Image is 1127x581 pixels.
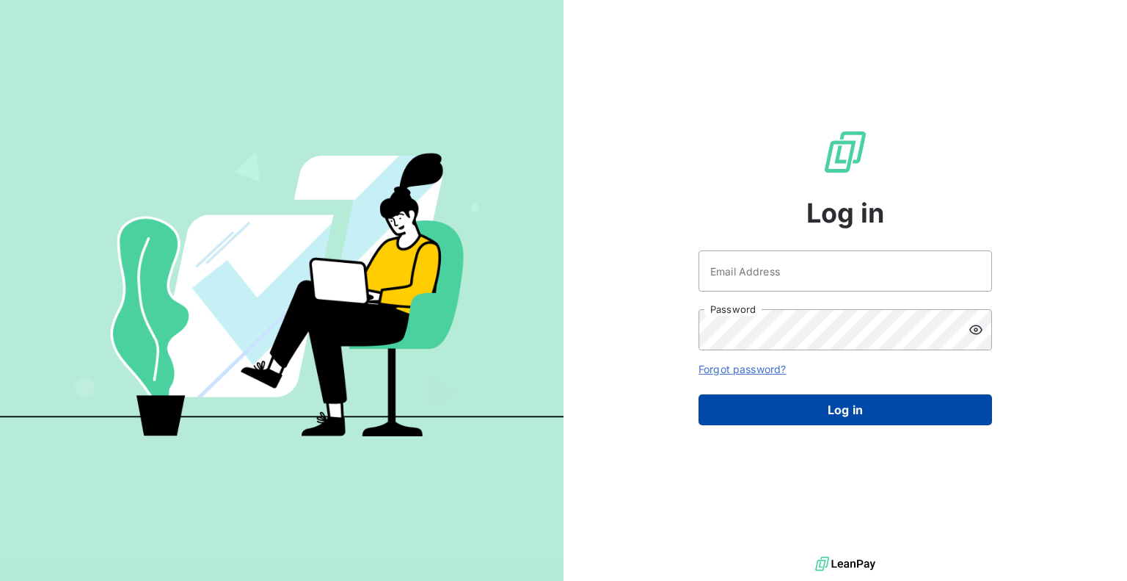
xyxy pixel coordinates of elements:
span: Log in [806,193,885,233]
input: placeholder [699,250,992,292]
a: Forgot password? [699,363,786,375]
button: Log in [699,394,992,425]
img: LeanPay Logo [822,129,869,176]
img: logo [815,553,875,575]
